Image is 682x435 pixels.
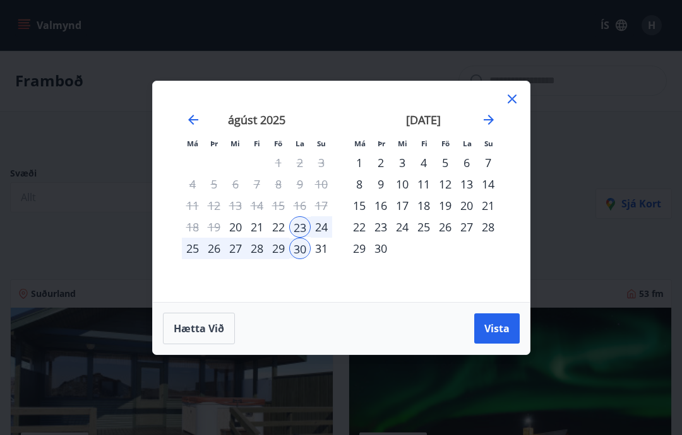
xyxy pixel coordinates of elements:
td: Not available. þriðjudagur, 12. ágúst 2025 [203,195,225,216]
small: Su [484,139,493,148]
div: 28 [477,216,499,238]
div: 20 [456,195,477,216]
div: 13 [456,173,477,195]
td: Choose sunnudagur, 21. september 2025 as your check-in date. It’s available. [477,195,499,216]
td: Choose miðvikudagur, 3. september 2025 as your check-in date. It’s available. [392,152,413,173]
div: 18 [413,195,434,216]
div: 1 [349,152,370,173]
td: Choose mánudagur, 22. september 2025 as your check-in date. It’s available. [349,216,370,238]
td: Choose föstudagur, 22. ágúst 2025 as your check-in date. It’s available. [268,216,289,238]
td: Not available. föstudagur, 8. ágúst 2025 [268,173,289,195]
td: Selected. miðvikudagur, 27. ágúst 2025 [225,238,246,259]
td: Choose mánudagur, 1. september 2025 as your check-in date. It’s available. [349,152,370,173]
span: Vista [484,322,510,335]
div: 25 [182,238,203,259]
small: Fö [441,139,450,148]
div: 15 [349,195,370,216]
div: 14 [477,173,499,195]
div: 20 [225,216,246,238]
td: Choose miðvikudagur, 10. september 2025 as your check-in date. It’s available. [392,173,413,195]
td: Not available. fimmtudagur, 7. ágúst 2025 [246,173,268,195]
small: Þr [210,139,218,148]
td: Choose laugardagur, 6. september 2025 as your check-in date. It’s available. [456,152,477,173]
td: Not available. fimmtudagur, 14. ágúst 2025 [246,195,268,216]
td: Choose þriðjudagur, 30. september 2025 as your check-in date. It’s available. [370,238,392,259]
div: Move backward to switch to the previous month. [186,112,201,127]
td: Not available. laugardagur, 16. ágúst 2025 [289,195,311,216]
td: Choose mánudagur, 15. september 2025 as your check-in date. It’s available. [349,195,370,216]
td: Not available. laugardagur, 9. ágúst 2025 [289,173,311,195]
td: Choose mánudagur, 29. september 2025 as your check-in date. It’s available. [349,238,370,259]
div: 24 [311,216,332,238]
td: Selected as start date. laugardagur, 23. ágúst 2025 [289,216,311,238]
td: Choose sunnudagur, 28. september 2025 as your check-in date. It’s available. [477,216,499,238]
div: 22 [349,216,370,238]
div: Move forward to switch to the next month. [481,112,496,127]
td: Selected. mánudagur, 25. ágúst 2025 [182,238,203,259]
div: 24 [392,216,413,238]
td: Not available. mánudagur, 11. ágúst 2025 [182,195,203,216]
div: 31 [311,238,332,259]
button: Vista [474,313,520,344]
div: 27 [225,238,246,259]
td: Not available. föstudagur, 1. ágúst 2025 [268,152,289,173]
td: Choose þriðjudagur, 9. september 2025 as your check-in date. It’s available. [370,173,392,195]
div: 8 [349,173,370,195]
span: Hætta við [174,322,224,335]
div: 16 [370,195,392,216]
td: Choose föstudagur, 19. september 2025 as your check-in date. It’s available. [434,195,456,216]
td: Not available. mánudagur, 18. ágúst 2025 [182,216,203,238]
div: 30 [370,238,392,259]
small: Mi [230,139,240,148]
small: Su [317,139,326,148]
div: 21 [246,216,268,238]
td: Choose föstudagur, 12. september 2025 as your check-in date. It’s available. [434,173,456,195]
div: 5 [434,152,456,173]
div: 19 [434,195,456,216]
td: Not available. miðvikudagur, 13. ágúst 2025 [225,195,246,216]
td: Choose sunnudagur, 7. september 2025 as your check-in date. It’s available. [477,152,499,173]
td: Choose sunnudagur, 31. ágúst 2025 as your check-in date. It’s available. [311,238,332,259]
div: 29 [349,238,370,259]
td: Selected. sunnudagur, 24. ágúst 2025 [311,216,332,238]
div: 12 [434,173,456,195]
td: Not available. miðvikudagur, 6. ágúst 2025 [225,173,246,195]
div: 6 [456,152,477,173]
div: 25 [413,216,434,238]
small: Fö [274,139,282,148]
td: Not available. laugardagur, 2. ágúst 2025 [289,152,311,173]
div: 9 [370,173,392,195]
td: Choose fimmtudagur, 21. ágúst 2025 as your check-in date. It’s available. [246,216,268,238]
small: Mi [398,139,407,148]
div: 7 [477,152,499,173]
strong: [DATE] [406,112,441,127]
strong: ágúst 2025 [228,112,285,127]
td: Choose laugardagur, 20. september 2025 as your check-in date. It’s available. [456,195,477,216]
button: Hætta við [163,313,235,344]
td: Choose föstudagur, 26. september 2025 as your check-in date. It’s available. [434,216,456,238]
td: Not available. mánudagur, 4. ágúst 2025 [182,173,203,195]
td: Not available. sunnudagur, 17. ágúst 2025 [311,195,332,216]
td: Choose mánudagur, 8. september 2025 as your check-in date. It’s available. [349,173,370,195]
td: Choose sunnudagur, 14. september 2025 as your check-in date. It’s available. [477,173,499,195]
div: 30 [289,238,311,259]
div: 2 [370,152,392,173]
div: 4 [413,152,434,173]
td: Selected. föstudagur, 29. ágúst 2025 [268,238,289,259]
div: 11 [413,173,434,195]
td: Selected. fimmtudagur, 28. ágúst 2025 [246,238,268,259]
small: Þr [378,139,385,148]
div: 29 [268,238,289,259]
div: 27 [456,216,477,238]
div: 28 [246,238,268,259]
div: 3 [392,152,413,173]
div: 26 [434,216,456,238]
td: Choose föstudagur, 5. september 2025 as your check-in date. It’s available. [434,152,456,173]
div: 17 [392,195,413,216]
td: Choose þriðjudagur, 2. september 2025 as your check-in date. It’s available. [370,152,392,173]
small: Fi [254,139,260,148]
td: Choose fimmtudagur, 11. september 2025 as your check-in date. It’s available. [413,173,434,195]
td: Selected as end date. laugardagur, 30. ágúst 2025 [289,238,311,259]
td: Selected. þriðjudagur, 26. ágúst 2025 [203,238,225,259]
td: Choose laugardagur, 13. september 2025 as your check-in date. It’s available. [456,173,477,195]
